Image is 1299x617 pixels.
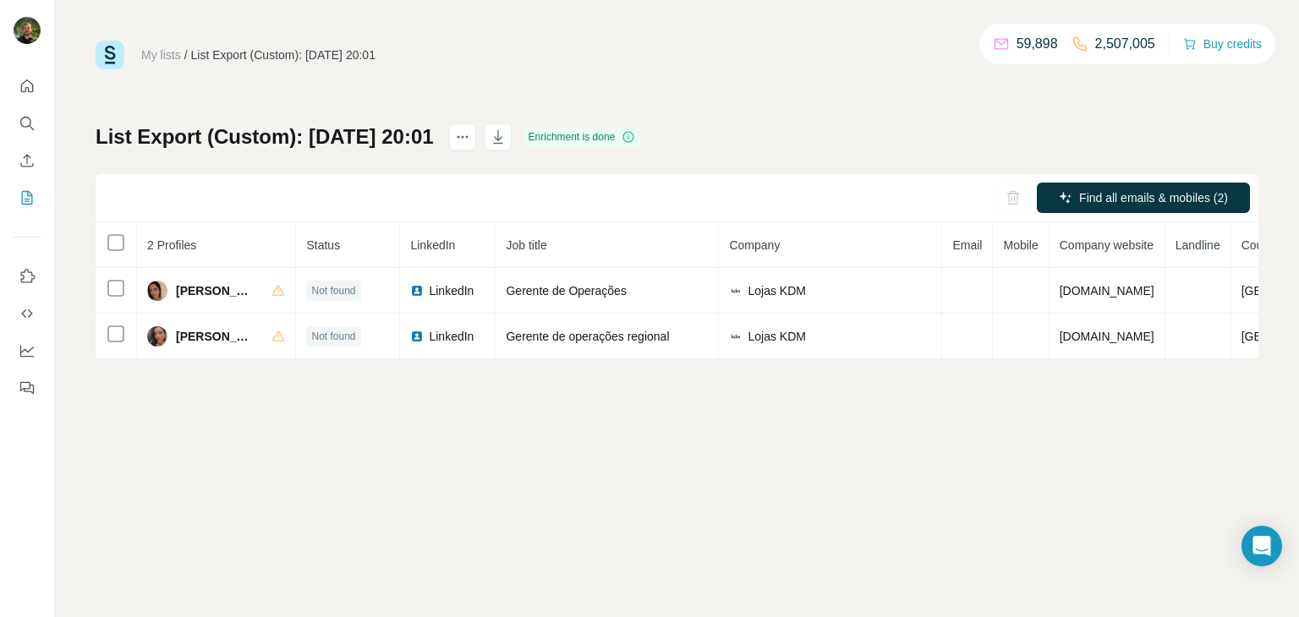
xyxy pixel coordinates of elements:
span: Mobile [1003,238,1038,252]
span: Company website [1060,238,1154,252]
span: 2 Profiles [147,238,196,252]
div: Open Intercom Messenger [1241,526,1282,566]
button: Find all emails & mobiles (2) [1037,183,1250,213]
span: Lojas KDM [748,328,805,345]
span: Gerente de Operações [506,284,626,298]
span: [DOMAIN_NAME] [1060,330,1154,343]
span: Landline [1176,238,1220,252]
button: My lists [14,183,41,213]
button: Feedback [14,373,41,403]
img: Avatar [14,17,41,44]
div: Enrichment is done [523,127,641,147]
button: Enrich CSV [14,145,41,176]
span: LinkedIn [429,328,474,345]
button: Quick start [14,71,41,101]
span: Find all emails & mobiles (2) [1079,189,1228,206]
img: company-logo [729,284,743,298]
button: Use Surfe API [14,298,41,329]
span: [PERSON_NAME] [176,328,255,345]
span: Email [952,238,982,252]
span: Status [306,238,340,252]
h1: List Export (Custom): [DATE] 20:01 [96,123,434,150]
span: LinkedIn [410,238,455,252]
span: Gerente de operações regional [506,330,669,343]
span: Not found [311,283,355,298]
img: company-logo [729,330,743,343]
a: My lists [141,48,181,62]
button: actions [449,123,476,150]
img: Avatar [147,281,167,301]
button: Use Surfe on LinkedIn [14,261,41,292]
span: Country [1241,238,1283,252]
span: [PERSON_NAME] [176,282,255,299]
span: Job title [506,238,546,252]
img: Surfe Logo [96,41,124,69]
button: Buy credits [1183,32,1262,56]
button: Search [14,108,41,139]
img: Avatar [147,326,167,347]
p: 59,898 [1017,34,1058,54]
li: / [184,46,188,63]
span: [DOMAIN_NAME] [1060,284,1154,298]
span: Lojas KDM [748,282,805,299]
span: Not found [311,329,355,344]
span: LinkedIn [429,282,474,299]
div: List Export (Custom): [DATE] 20:01 [191,46,375,63]
p: 2,507,005 [1095,34,1155,54]
button: Dashboard [14,336,41,366]
span: Company [729,238,780,252]
img: LinkedIn logo [410,284,424,298]
img: LinkedIn logo [410,330,424,343]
